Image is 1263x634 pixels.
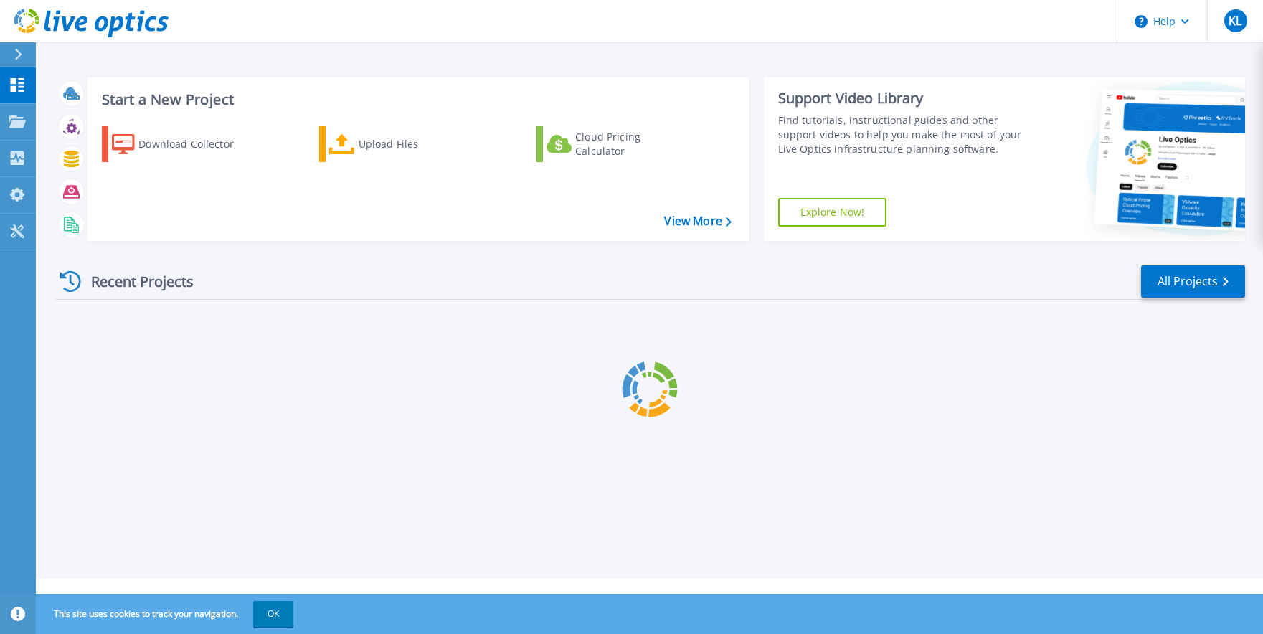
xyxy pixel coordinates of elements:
a: Explore Now! [778,198,887,227]
h3: Start a New Project [102,92,731,108]
span: This site uses cookies to track your navigation. [39,601,293,627]
div: Cloud Pricing Calculator [575,130,690,158]
div: Find tutorials, instructional guides and other support videos to help you make the most of your L... [778,113,1022,156]
div: Support Video Library [778,89,1022,108]
a: Upload Files [319,126,479,162]
div: Download Collector [138,130,253,158]
div: Recent Projects [55,264,213,299]
button: OK [253,601,293,627]
a: Cloud Pricing Calculator [536,126,696,162]
div: Upload Files [359,130,473,158]
span: KL [1229,15,1241,27]
a: View More [664,214,731,228]
a: All Projects [1141,265,1245,298]
a: Download Collector [102,126,262,162]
